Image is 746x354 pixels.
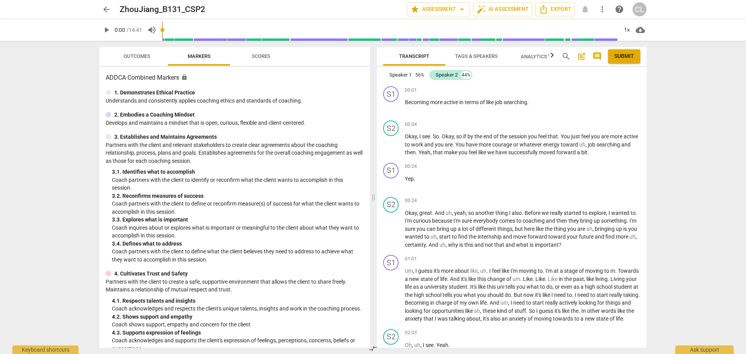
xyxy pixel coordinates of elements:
[608,210,611,216] span: I
[106,73,364,82] h3: ADDCA Combined Markers
[538,133,548,140] span: feel
[580,218,594,224] span: bring
[561,141,579,148] span: toward
[431,149,433,155] span: ,
[624,133,638,140] span: active
[611,210,631,216] span: wanted
[405,234,424,240] span: wanted
[445,141,453,148] span: are
[495,99,504,105] span: job
[492,141,513,148] span: courage
[419,210,432,216] span: great
[431,234,437,240] span: Filler word
[470,268,478,274] span: Filler word
[476,226,497,232] span: different
[612,2,626,16] a: Help
[596,141,621,148] span: searching
[458,149,469,155] span: you
[463,133,467,140] span: if
[145,23,159,37] button: Volume
[575,50,588,63] button: Add summary
[616,234,629,240] span: more
[561,52,571,61] span: search
[556,149,577,155] span: forward
[508,149,539,155] span: successfully
[591,50,603,63] button: Show/Hide comments
[524,226,536,232] span: here
[462,218,473,224] span: sure
[494,242,505,248] span: that
[568,218,580,224] span: they
[548,53,557,57] span: New
[455,268,470,274] span: about
[581,133,591,140] span: feel
[114,111,195,119] p: 2. Embodies a Coaching Mindset
[454,133,456,140] span: ,
[512,226,515,232] span: ,
[464,242,474,248] span: this
[567,226,577,232] span: you
[407,2,470,16] button: Assessment
[383,120,399,136] div: Change speaker
[462,226,469,232] span: lot
[405,256,417,262] span: 01:01
[519,268,538,274] span: moving
[577,52,586,61] span: post_add
[516,242,530,248] span: what
[383,86,399,102] div: Change speaker
[418,149,431,155] span: Yeah
[487,149,495,155] span: we
[419,133,422,140] span: I
[539,149,556,155] span: moved
[497,226,512,232] span: things
[623,226,628,232] span: is
[587,149,589,155] span: .
[477,5,529,14] span: AI Assessment
[112,176,364,192] p: Coach partners with the client to identify or reconfirm what the client wants to accomplish in th...
[615,5,624,14] span: help
[577,149,581,155] span: a
[564,268,579,274] span: stage
[112,200,364,216] p: Coach partners with the client to define or reconfirm measure(s) of success for what the client w...
[383,163,399,178] div: Change speaker
[478,149,487,155] span: like
[453,218,462,224] span: I'm
[473,2,532,16] button: AI Assessment
[467,133,474,140] span: by
[468,276,477,282] span: like
[430,99,444,105] span: more
[432,218,453,224] span: because
[424,141,435,148] span: and
[448,242,459,248] span: why
[114,89,195,97] p: 1. Demonstrates Ethical Practice
[528,234,548,240] span: forward
[437,226,450,232] span: bring
[528,133,538,140] span: you
[546,218,556,224] span: and
[493,133,500,140] span: of
[102,5,111,14] span: arrow_back
[546,268,554,274] span: I'm
[483,133,493,140] span: end
[115,27,125,33] span: 0:00
[515,226,524,232] span: but
[474,133,483,140] span: the
[535,242,559,248] span: important
[586,141,588,148] span: ,
[487,276,506,282] span: change
[548,234,567,240] span: toward
[477,276,487,282] span: this
[112,168,364,176] div: 3. 1. Identifies what to accomplish
[633,2,647,16] button: CL
[522,210,525,216] span: .
[405,210,417,216] span: Okay
[533,276,535,282] span: .
[112,224,364,240] p: Coach inquires about or explores what is important or meaningful to the client about what they wa...
[405,99,430,105] span: Becoming
[492,268,502,274] span: feel
[636,210,637,216] span: .
[405,163,417,170] span: 00:24
[513,234,528,240] span: move
[468,210,475,216] span: so
[416,149,418,155] span: .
